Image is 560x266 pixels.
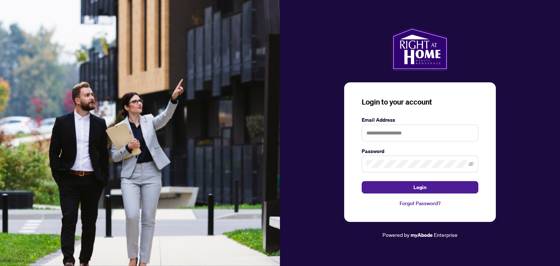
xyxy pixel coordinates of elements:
[362,199,478,207] a: Forgot Password?
[362,116,478,124] label: Email Address
[382,231,409,238] span: Powered by
[362,97,478,107] h3: Login to your account
[468,161,474,167] span: eye-invisible
[392,27,448,71] img: ma-logo
[434,231,458,238] span: Enterprise
[362,181,478,193] button: Login
[362,147,478,155] label: Password
[411,231,433,239] a: myAbode
[413,181,427,193] span: Login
